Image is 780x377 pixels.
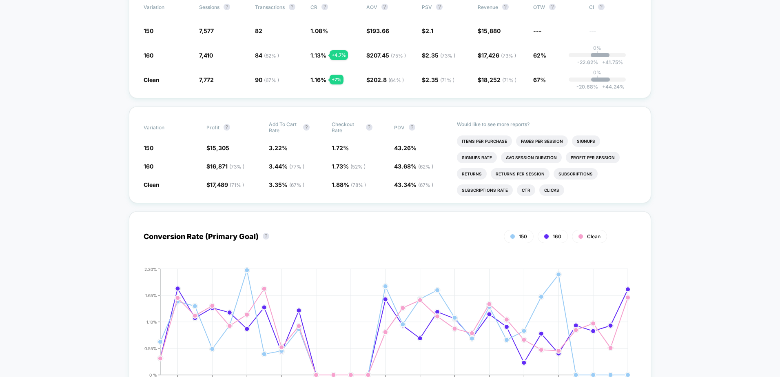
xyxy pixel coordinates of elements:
span: ( 71 % ) [230,182,244,188]
span: $ [478,76,516,83]
span: 1.16 % [310,76,326,83]
span: Checkout Rate [332,121,362,133]
span: $ [422,52,455,59]
span: PSV [422,4,432,10]
span: 2.1 [425,27,433,34]
span: + [602,84,605,90]
p: Would like to see more reports? [457,121,637,127]
span: 43.26 % [394,144,417,151]
span: ( 73 % ) [440,53,455,59]
span: ( 64 % ) [388,77,404,83]
li: Avg Session Duration [501,152,562,163]
span: ( 62 % ) [264,53,279,59]
span: Clean [144,76,160,83]
button: ? [263,233,269,240]
li: Clicks [539,184,564,196]
span: 17,489 [210,181,244,188]
span: Add To Cart Rate [269,121,299,133]
li: Returns [457,168,487,180]
span: 62% [533,52,546,59]
span: Variation [144,4,188,10]
span: $ [206,181,244,188]
span: $ [206,163,244,170]
span: ( 71 % ) [440,77,454,83]
li: Signups [572,135,600,147]
span: Transactions [255,4,285,10]
span: 67% [533,76,546,83]
span: ( 67 % ) [289,182,304,188]
button: ? [381,4,388,10]
button: ? [436,4,443,10]
span: $ [422,27,433,34]
button: ? [366,124,372,131]
p: 0% [593,45,601,51]
span: 2.35 [425,76,454,83]
span: ( 52 % ) [350,164,366,170]
li: Signups Rate [457,152,497,163]
tspan: 1.65% [145,293,157,298]
span: 3.35 % [269,181,304,188]
span: 160 [553,233,561,240]
span: 202.8 [370,76,404,83]
span: 150 [144,144,153,151]
span: CR [310,4,317,10]
span: ( 67 % ) [418,182,433,188]
span: 3.44 % [269,163,304,170]
span: Revenue [478,4,498,10]
span: ( 73 % ) [229,164,244,170]
span: $ [478,52,516,59]
span: 16,871 [210,163,244,170]
span: 193.66 [370,27,389,34]
span: 3.22 % [269,144,288,151]
div: + 7 % [330,75,343,84]
li: Pages Per Session [516,135,568,147]
button: ? [549,4,556,10]
span: Variation [144,121,188,133]
span: 1.88 % [332,181,366,188]
p: | [596,51,598,57]
button: ? [321,4,328,10]
button: ? [502,4,509,10]
span: 44.24 % [598,84,625,90]
span: $ [366,76,404,83]
span: 2.35 [425,52,455,59]
span: 17,426 [481,52,516,59]
span: $ [478,27,501,34]
span: ( 71 % ) [502,77,516,83]
tspan: 2.20% [144,267,157,272]
span: Sessions [199,4,219,10]
span: $ [422,76,454,83]
span: -22.62 % [577,59,598,65]
span: 43.34 % [394,181,433,188]
li: Ctr [517,184,535,196]
button: ? [303,124,310,131]
li: Subscriptions Rate [457,184,513,196]
span: 84 [255,52,279,59]
span: 7,577 [199,27,214,34]
span: OTW [533,4,578,10]
span: 150 [144,27,153,34]
span: AOV [366,4,377,10]
span: Profit [206,124,219,131]
span: 7,772 [199,76,214,83]
span: $ [366,52,406,59]
span: 1.13 % [310,52,326,59]
span: 150 [519,233,527,240]
span: ( 77 % ) [289,164,304,170]
span: ( 62 % ) [418,164,433,170]
li: Items Per Purchase [457,135,512,147]
span: --- [533,27,542,34]
span: ( 75 % ) [391,53,406,59]
li: Subscriptions [554,168,598,180]
button: ? [289,4,295,10]
span: 90 [255,76,279,83]
span: 43.68 % [394,163,433,170]
span: $ [366,27,389,34]
span: $ [206,144,229,151]
span: 1.08 % [310,27,328,34]
span: 1.72 % [332,144,349,151]
span: 160 [144,52,153,59]
span: 15,880 [481,27,501,34]
p: | [596,75,598,82]
span: 7,410 [199,52,213,59]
